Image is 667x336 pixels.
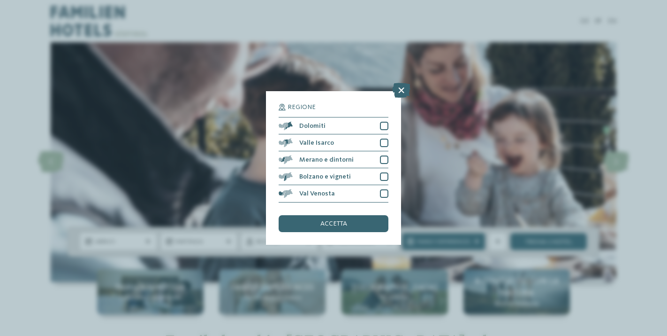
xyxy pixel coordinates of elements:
[320,220,347,227] span: accetta
[299,140,334,146] span: Valle Isarco
[288,104,316,110] span: Regione
[299,190,335,197] span: Val Venosta
[299,173,351,180] span: Bolzano e vigneti
[299,123,326,129] span: Dolomiti
[299,156,354,163] span: Merano e dintorni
